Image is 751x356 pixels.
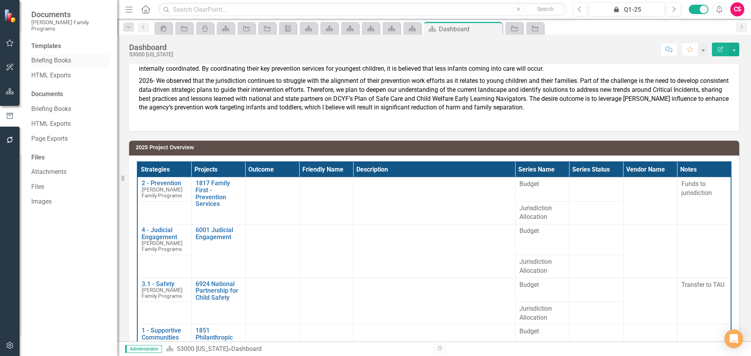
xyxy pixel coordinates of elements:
[196,327,241,348] a: 1851 Philanthropic Partnerships
[681,180,727,198] p: Funds to jurisdiction
[569,278,623,302] td: Double-Click to Edit
[231,345,262,352] div: Dashboard
[31,153,110,162] div: Files
[142,327,187,341] a: 1 - Supportive Communities
[730,2,744,16] button: CS
[31,197,110,206] a: Images
[136,145,735,150] h3: 2025 Project Overview
[196,180,241,207] a: 1817 Family First - Prevention Services
[31,19,110,32] small: [PERSON_NAME] Family Programs
[515,325,569,356] td: Double-Click to Edit
[677,224,731,278] td: Double-Click to Edit
[139,55,729,75] p: 2025- I observe that the jurisdiction as had difficulty in aligning their prevention work especia...
[196,281,241,301] a: 6924 National Partnership for Child Safety
[142,287,183,299] span: [PERSON_NAME] Family Programs
[31,182,110,191] a: Files
[519,227,565,236] span: Budget
[129,52,173,57] div: 53000 [US_STATE]
[724,329,743,348] div: Open Intercom Messenger
[125,345,162,353] span: Administrator
[142,240,183,252] span: [PERSON_NAME] Family Programs
[31,134,110,143] a: Page Exports
[515,224,569,255] td: Double-Click to Edit
[31,105,110,114] a: Briefing Books
[515,278,569,302] td: Double-Click to Edit
[592,5,662,14] div: Q1-25
[589,2,665,16] button: Q1-25
[31,168,110,177] a: Attachments
[519,204,565,222] span: Jurisdiction Allocation
[31,42,110,51] div: Templates
[681,281,727,290] p: Transfer to TAU
[31,10,110,19] span: Documents
[569,302,623,325] td: Double-Click to Edit
[439,24,500,34] div: Dashboard
[142,341,183,353] span: [PERSON_NAME] Family Programs
[569,325,623,356] td: Double-Click to Edit
[515,177,569,201] td: Double-Click to Edit
[31,90,110,99] div: Documents
[677,177,731,224] td: Double-Click to Edit
[519,304,565,322] span: Jurisdiction Allocation
[569,255,623,278] td: Double-Click to Edit
[519,258,565,275] span: Jurisdiction Allocation
[177,345,228,352] a: 53000 [US_STATE]
[158,3,567,16] input: Search ClearPoint...
[515,201,569,224] td: Double-Click to Edit
[519,180,565,189] span: Budget
[31,120,110,129] a: HTML Exports
[139,75,729,112] p: 2026- We observed that the jurisdiction continues to struggle with the alignment of their prevent...
[142,227,187,240] a: 4 - Judicial Engagement
[515,255,569,278] td: Double-Click to Edit
[31,71,110,80] a: HTML Exports
[4,9,18,23] img: ClearPoint Strategy
[166,345,428,354] div: »
[569,224,623,255] td: Double-Click to Edit
[142,180,187,187] a: 2 - Prevention
[142,281,187,288] a: 3.1 - Safety
[196,227,241,240] a: 6001 Judicial Engagement
[537,6,554,12] span: Search
[142,186,183,199] span: [PERSON_NAME] Family Programs
[569,177,623,201] td: Double-Click to Edit
[129,43,173,52] div: Dashboard
[569,201,623,224] td: Double-Click to Edit
[519,327,565,336] span: Budget
[519,281,565,290] span: Budget
[31,56,110,65] a: Briefing Books
[515,302,569,325] td: Double-Click to Edit
[526,4,565,15] button: Search
[677,278,731,325] td: Double-Click to Edit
